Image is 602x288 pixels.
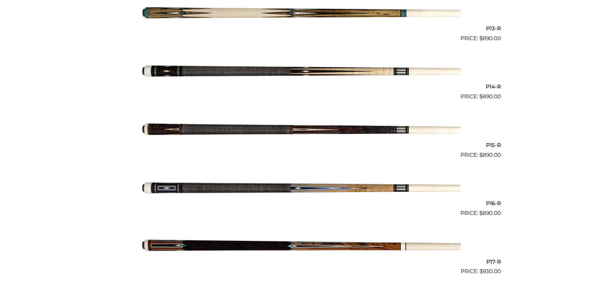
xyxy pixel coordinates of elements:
a: P15-R $890.00 [101,103,501,159]
img: P17-R [142,220,461,273]
span: $ [479,35,483,41]
bdi: 890.00 [479,93,501,100]
bdi: 890.00 [479,152,501,158]
span: $ [480,268,483,274]
a: P14-R $890.00 [101,45,501,101]
img: P16-R [142,162,461,215]
span: $ [479,93,483,100]
h2: P16-R [101,198,501,209]
h2: P14-R [101,81,501,93]
span: $ [479,210,483,216]
a: P16-R $890.00 [101,162,501,218]
bdi: 890.00 [479,35,501,41]
h2: P15-R [101,139,501,151]
bdi: 890.00 [479,210,501,216]
a: P17-R $930.00 [101,220,501,276]
h2: P13-R [101,23,501,34]
bdi: 930.00 [480,268,501,274]
img: P15-R [142,103,461,156]
span: $ [479,152,483,158]
img: P14-R [142,45,461,98]
h2: P17-R [101,256,501,267]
